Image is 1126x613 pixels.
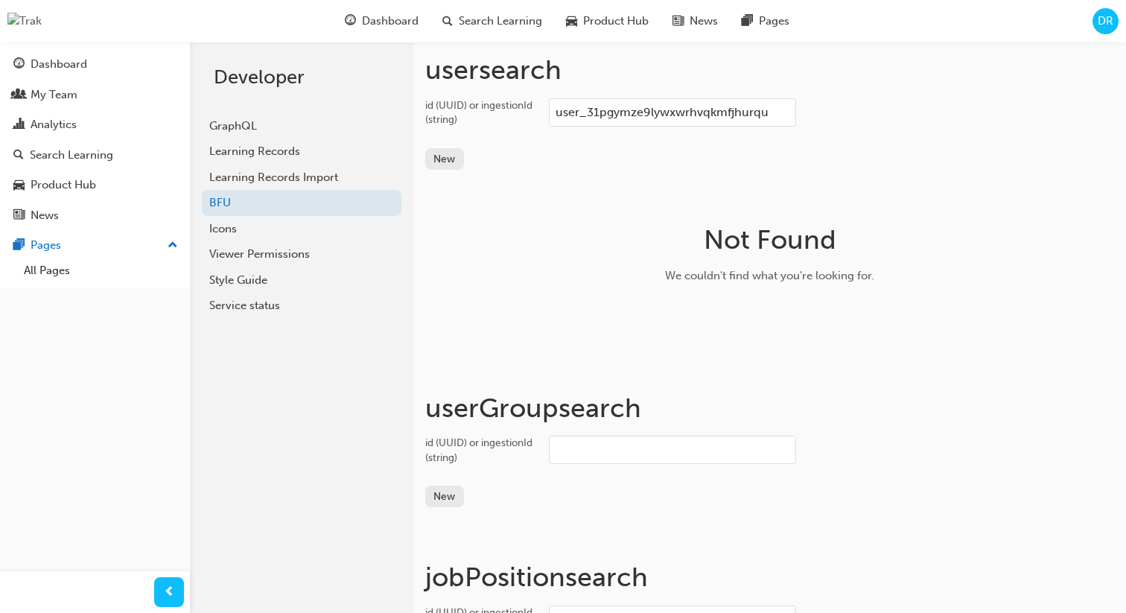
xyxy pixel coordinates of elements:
[202,216,401,242] a: Icons
[534,223,1006,256] h1: Not Found
[442,12,453,31] span: search-icon
[13,179,25,192] span: car-icon
[425,98,537,127] div: id (UUID) or ingestionId (string)
[31,56,87,73] div: Dashboard
[6,81,184,109] a: My Team
[202,267,401,293] a: Style Guide
[202,241,401,267] a: Viewer Permissions
[209,169,394,186] div: Learning Records Import
[6,111,184,139] a: Analytics
[202,165,401,191] a: Learning Records Import
[534,267,1006,285] div: We couldn't find what you're looking for.
[549,98,796,127] input: id (UUID) or ingestionId (string)
[549,436,796,464] input: id (UUID) or ingestionId (string)
[31,237,61,254] div: Pages
[164,583,175,602] span: prev-icon
[1092,8,1119,34] button: DR
[425,392,1114,425] h1: userGroup search
[31,207,59,224] div: News
[583,13,649,30] span: Product Hub
[6,51,184,78] a: Dashboard
[13,149,24,162] span: search-icon
[209,297,394,314] div: Service status
[13,89,25,102] span: people-icon
[690,13,718,30] span: News
[742,12,753,31] span: pages-icon
[362,13,419,30] span: Dashboard
[168,236,178,255] span: up-icon
[459,13,542,30] span: Search Learning
[661,6,730,36] a: news-iconNews
[425,486,464,507] button: New
[554,6,661,36] a: car-iconProduct Hub
[6,202,184,229] a: News
[1098,13,1113,30] span: DR
[430,6,554,36] a: search-iconSearch Learning
[672,12,684,31] span: news-icon
[209,118,394,135] div: GraphQL
[31,116,77,133] div: Analytics
[345,12,356,31] span: guage-icon
[13,118,25,132] span: chart-icon
[759,13,789,30] span: Pages
[333,6,430,36] a: guage-iconDashboard
[6,171,184,199] a: Product Hub
[209,272,394,289] div: Style Guide
[6,142,184,169] a: Search Learning
[209,143,394,160] div: Learning Records
[13,239,25,252] span: pages-icon
[566,12,577,31] span: car-icon
[425,436,537,465] div: id (UUID) or ingestionId (string)
[214,66,389,89] h2: Developer
[6,232,184,259] button: Pages
[209,220,394,238] div: Icons
[18,259,184,282] a: All Pages
[209,246,394,263] div: Viewer Permissions
[202,139,401,165] a: Learning Records
[13,58,25,72] span: guage-icon
[30,147,113,164] div: Search Learning
[425,54,1114,86] h1: user search
[202,190,401,216] a: BFU
[7,13,42,30] img: Trak
[6,48,184,232] button: DashboardMy TeamAnalyticsSearch LearningProduct HubNews
[31,177,96,194] div: Product Hub
[730,6,801,36] a: pages-iconPages
[31,86,77,104] div: My Team
[425,148,464,170] button: New
[202,293,401,319] a: Service status
[202,113,401,139] a: GraphQL
[425,561,1114,594] h1: jobPosition search
[13,209,25,223] span: news-icon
